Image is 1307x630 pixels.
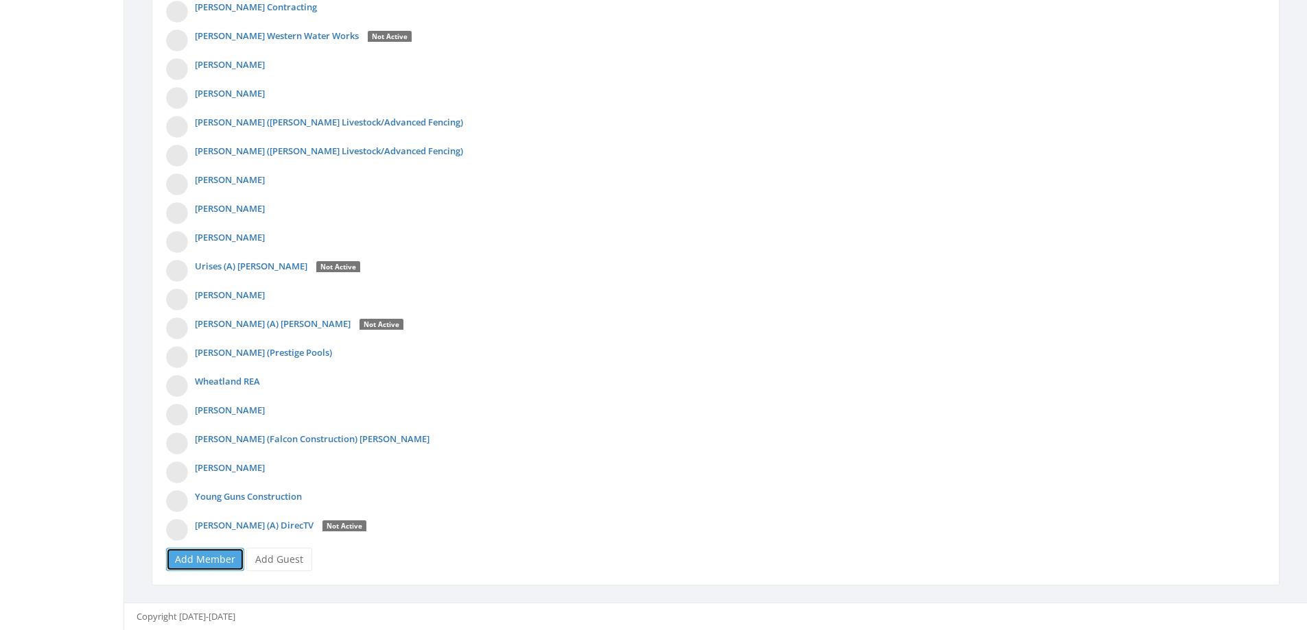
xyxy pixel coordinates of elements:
[166,231,188,253] img: Photo
[195,289,265,301] a: [PERSON_NAME]
[124,603,1307,630] footer: Copyright [DATE]-[DATE]
[166,519,188,541] img: Photo
[166,346,188,368] img: Photo
[195,461,265,474] a: [PERSON_NAME]
[195,202,265,215] a: [PERSON_NAME]
[166,58,188,80] img: Photo
[166,145,188,167] img: Photo
[195,87,265,99] a: [PERSON_NAME]
[195,116,463,128] a: [PERSON_NAME] ([PERSON_NAME] Livestock/Advanced Fencing)
[195,231,265,243] a: [PERSON_NAME]
[166,433,188,455] img: Photo
[166,202,188,224] img: Photo
[322,520,366,533] div: Not Active
[195,1,317,13] a: [PERSON_NAME] Contracting
[195,346,332,359] a: [PERSON_NAME] (Prestige Pools)
[166,548,244,571] a: Add Member
[195,145,463,157] a: [PERSON_NAME] ([PERSON_NAME] Livestock/Advanced Fencing)
[316,261,360,274] div: Not Active
[195,433,429,445] a: [PERSON_NAME] (Falcon Construction) [PERSON_NAME]
[166,317,188,339] img: Photo
[195,490,302,502] a: Young Guns Construction
[166,29,188,51] img: Photo
[195,375,260,387] a: Wheatland REA
[166,289,188,311] img: Photo
[360,319,403,331] div: Not Active
[195,519,314,531] a: [PERSON_NAME] (A) DirecTV
[166,1,188,23] img: Photo
[166,404,188,426] img: Photo
[166,116,188,138] img: Photo
[195,404,265,416] a: [PERSON_NAME]
[195,317,351,330] a: [PERSON_NAME] (A) [PERSON_NAME]
[195,58,265,71] a: [PERSON_NAME]
[195,260,307,272] a: Urises (A) [PERSON_NAME]
[166,375,188,397] img: Photo
[195,29,359,42] a: [PERSON_NAME] Western Water Works
[166,490,188,512] img: Photo
[166,173,188,195] img: Photo
[368,31,412,43] div: Not Active
[166,461,188,483] img: Photo
[166,87,188,109] img: Photo
[246,548,312,571] a: Add Guest
[166,260,188,282] img: Photo
[195,173,265,186] a: [PERSON_NAME]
